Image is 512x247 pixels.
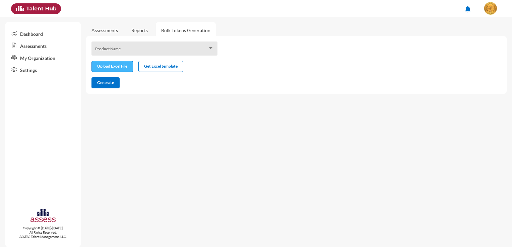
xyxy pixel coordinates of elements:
a: Assessments [5,39,81,52]
a: Dashboard [5,27,81,39]
a: My Organization [5,52,81,64]
a: Reports [126,22,153,38]
span: Get Excel template [144,64,178,69]
img: assesscompany-logo.png [30,208,56,225]
span: Upload Excel File [97,64,127,69]
span: Generate [97,80,114,85]
p: Copyright © [DATE]-[DATE]. All Rights Reserved. ASSESS Talent Management, LLC. [5,226,81,239]
button: Upload Excel File [91,61,133,72]
a: Settings [5,64,81,76]
a: Assessments [91,27,118,33]
mat-icon: notifications [464,5,472,13]
a: Bulk Tokens Generation [156,22,216,38]
button: Get Excel template [138,61,183,72]
button: Generate [91,77,120,88]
